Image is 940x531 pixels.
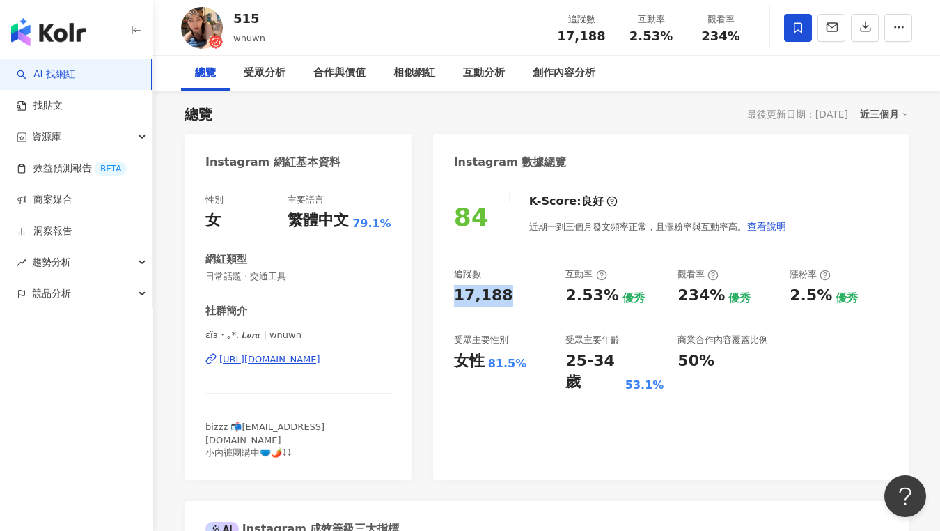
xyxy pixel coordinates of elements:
[205,329,391,341] span: εïз・｡*. 𝑳𝒐𝒓𝒂 | wnuwn
[17,68,75,82] a: searchAI 找網紅
[463,65,505,82] div: 互動分析
[677,351,714,372] div: 50%
[17,224,72,238] a: 洞察報告
[288,210,349,231] div: 繁體中文
[747,109,848,120] div: 最後更新日期：[DATE]
[185,105,212,124] div: 總覽
[352,216,391,231] span: 79.1%
[533,65,595,82] div: 創作內容分析
[17,258,26,268] span: rise
[17,99,63,113] a: 找貼文
[557,29,605,43] span: 17,188
[488,356,527,371] div: 81.5%
[565,268,606,281] div: 互動率
[454,351,485,372] div: 女性
[884,475,926,517] iframe: Help Scout Beacon - Open
[233,10,265,27] div: 515
[581,194,604,209] div: 良好
[728,291,751,306] div: 優秀
[219,353,320,366] div: [URL][DOMAIN_NAME]
[17,162,127,176] a: 效益預測報告BETA
[205,210,221,231] div: 女
[11,18,86,46] img: logo
[625,13,677,26] div: 互動率
[393,65,435,82] div: 相似網紅
[746,213,787,240] button: 查看說明
[17,193,72,207] a: 商案媒合
[701,29,740,43] span: 234%
[529,194,618,209] div: K-Score :
[677,334,768,346] div: 商業合作內容覆蓋比例
[205,304,247,318] div: 社群簡介
[205,194,224,206] div: 性別
[32,247,71,278] span: 趨勢分析
[790,268,831,281] div: 漲粉率
[454,268,481,281] div: 追蹤數
[205,422,324,457] span: bizzz 📬[EMAIL_ADDRESS][DOMAIN_NAME] 小內褲團購中🩲🌶️⤵⤵
[565,351,621,394] div: 25-34 歲
[836,291,858,306] div: 優秀
[454,203,489,231] div: 84
[205,252,247,267] div: 網紅類型
[313,65,366,82] div: 合作與價值
[233,33,265,43] span: wnuwn
[288,194,324,206] div: 主要語言
[565,334,620,346] div: 受眾主要年齡
[32,121,61,153] span: 資源庫
[32,278,71,309] span: 競品分析
[677,268,719,281] div: 觀看率
[205,353,391,366] a: [URL][DOMAIN_NAME]
[244,65,285,82] div: 受眾分析
[454,285,513,307] div: 17,188
[860,105,909,123] div: 近三個月
[622,291,645,306] div: 優秀
[565,285,618,307] div: 2.53%
[205,155,340,170] div: Instagram 網紅基本資料
[454,334,508,346] div: 受眾主要性別
[747,221,786,232] span: 查看說明
[677,285,725,307] div: 234%
[629,29,673,43] span: 2.53%
[454,155,567,170] div: Instagram 數據總覽
[625,378,664,393] div: 53.1%
[790,285,832,307] div: 2.5%
[181,7,223,49] img: KOL Avatar
[555,13,608,26] div: 追蹤數
[529,213,787,240] div: 近期一到三個月發文頻率正常，且漲粉率與互動率高。
[694,13,747,26] div: 觀看率
[195,65,216,82] div: 總覽
[205,270,391,283] span: 日常話題 · 交通工具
